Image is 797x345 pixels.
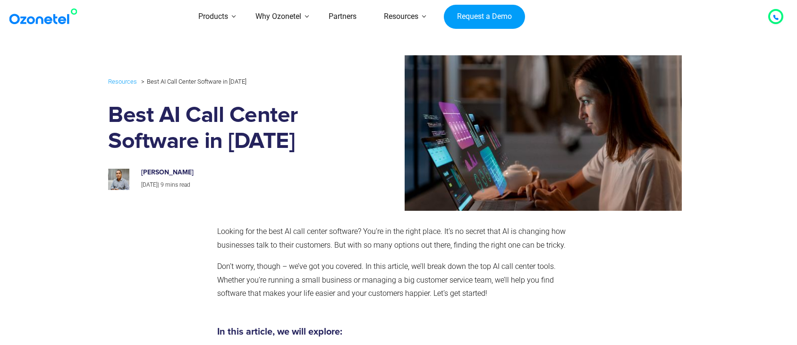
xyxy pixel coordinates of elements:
[141,180,340,190] p: |
[108,76,137,87] a: Resources
[217,262,556,298] span: Don’t worry, though – we’ve got you covered. In this article, we’ll break down the top AI call ce...
[141,169,340,177] h6: [PERSON_NAME]
[444,5,525,29] a: Request a Demo
[217,327,576,336] h5: In this article, we will explore:
[139,76,246,87] li: Best AI Call Center Software in [DATE]
[217,227,566,250] span: Looking for the best AI call center software? You’re in the right place. It’s no secret that AI i...
[141,181,158,188] span: [DATE]
[108,169,129,190] img: prashanth-kancherla_avatar-200x200.jpeg
[108,103,350,155] h1: Best AI Call Center Software in [DATE]
[165,181,190,188] span: mins read
[161,181,164,188] span: 9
